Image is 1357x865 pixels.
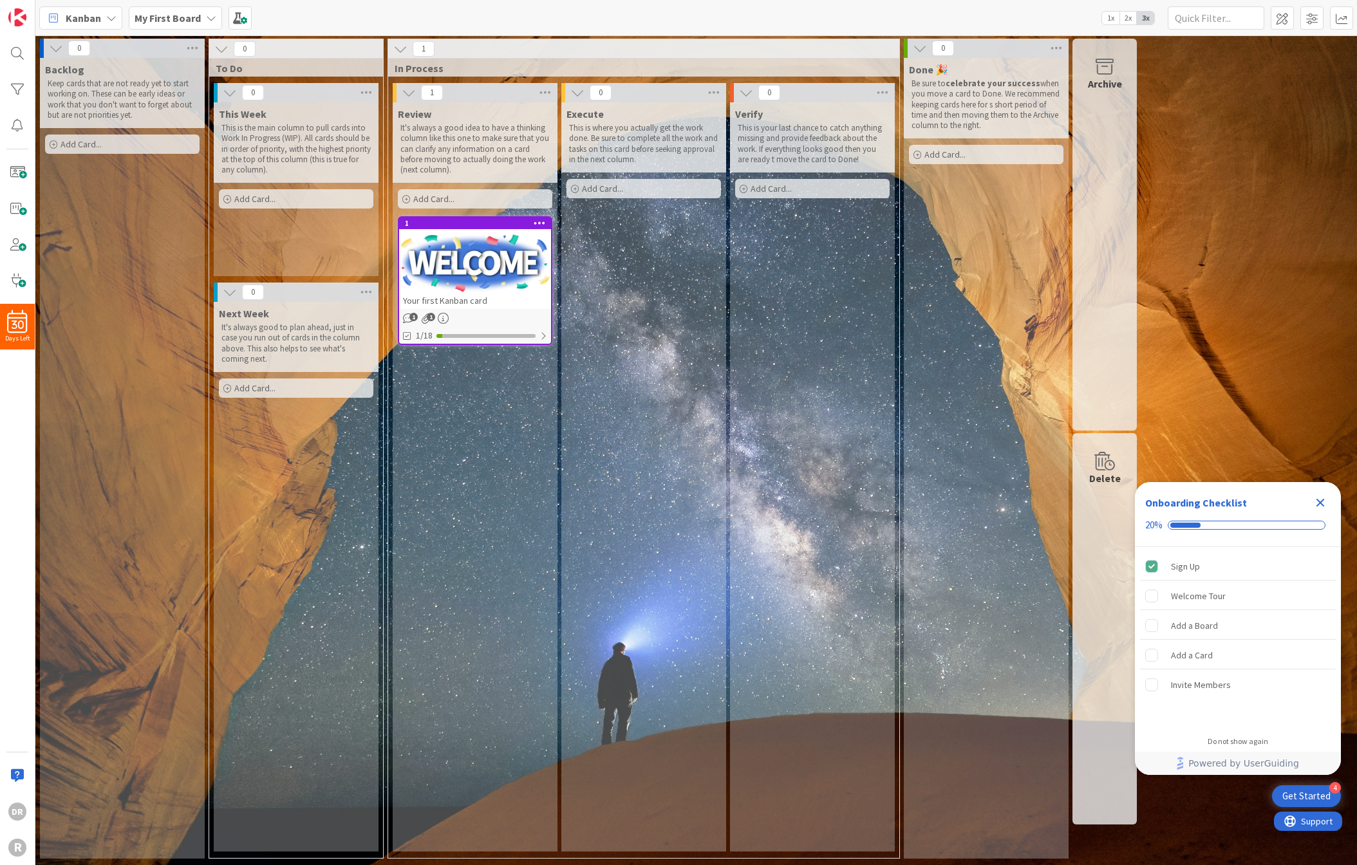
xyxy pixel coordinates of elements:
span: 3x [1137,12,1154,24]
span: In Process [395,62,883,75]
div: Footer [1135,752,1341,775]
div: Get Started [1282,790,1331,803]
span: Support [27,2,59,17]
span: 0 [242,284,264,300]
p: Be sure to when you move a card to Done. We recommend keeping cards here for s short period of ti... [912,79,1061,131]
div: Invite Members is incomplete. [1140,671,1336,699]
span: Add Card... [413,193,454,205]
div: Sign Up [1171,559,1200,574]
span: This Week [219,107,267,120]
span: 0 [234,41,256,57]
span: Add Card... [582,183,623,194]
p: This is the main column to pull cards into Work In Progress (WIP). All cards should be in order o... [221,123,371,175]
p: This is your last chance to catch anything missing and provide feedback about the work. If everyt... [738,123,887,165]
span: 1 [421,85,443,100]
span: 1x [1102,12,1119,24]
div: Welcome Tour is incomplete. [1140,582,1336,610]
div: R [8,839,26,857]
div: Do not show again [1208,736,1268,747]
div: Archive [1088,76,1122,91]
div: Open Get Started checklist, remaining modules: 4 [1272,785,1341,807]
div: Checklist progress: 20% [1145,519,1331,531]
p: It's always good to plan ahead, just in case you run out of cards in the column above. This also ... [221,322,371,364]
span: Kanban [66,10,101,26]
div: 4 [1329,782,1341,794]
div: Close Checklist [1310,492,1331,513]
b: My First Board [135,12,201,24]
div: Add a Board is incomplete. [1140,611,1336,640]
p: It's always a good idea to have a thinking column like this one to make sure that you can clarify... [400,123,550,175]
span: Add Card... [924,149,966,160]
p: This is where you actually get the work done. Be sure to complete all the work and tasks on this ... [569,123,718,165]
span: Add Card... [234,193,276,205]
div: Welcome Tour [1171,588,1226,604]
input: Quick Filter... [1168,6,1264,30]
span: 0 [758,85,780,100]
span: To Do [216,62,367,75]
div: Delete [1089,470,1121,486]
span: 1/18 [416,329,433,342]
div: Checklist items [1135,547,1341,728]
span: 0 [932,41,954,56]
div: Add a Card is incomplete. [1140,641,1336,669]
div: Onboarding Checklist [1145,495,1247,510]
span: 0 [68,41,90,56]
span: Add Card... [234,382,276,394]
div: Your first Kanban card [399,292,551,309]
span: 1 [413,41,435,57]
div: DR [8,803,26,821]
span: 1 [427,313,435,321]
div: 1Your first Kanban card [399,218,551,309]
span: Backlog [45,63,84,76]
span: 0 [590,85,612,100]
div: 1 [405,219,551,228]
div: Invite Members [1171,677,1231,693]
span: Review [398,107,431,120]
div: Add a Board [1171,618,1218,633]
div: 20% [1145,519,1163,531]
strong: celebrate your success [946,78,1040,89]
p: Keep cards that are not ready yet to start working on. These can be early ideas or work that you ... [48,79,197,120]
span: Add Card... [61,138,102,150]
span: 1 [409,313,418,321]
span: Next Week [219,307,269,320]
div: Checklist Container [1135,482,1341,775]
span: Done 🎉 [909,63,948,76]
a: 1Your first Kanban card1/18 [398,216,552,345]
span: Powered by UserGuiding [1188,756,1299,771]
span: Add Card... [751,183,792,194]
span: 2x [1119,12,1137,24]
img: Visit kanbanzone.com [8,8,26,26]
span: 30 [12,321,24,330]
div: 1 [399,218,551,229]
span: 0 [242,85,264,100]
span: Verify [735,107,763,120]
span: Execute [566,107,604,120]
a: Powered by UserGuiding [1141,752,1334,775]
div: Sign Up is complete. [1140,552,1336,581]
div: Add a Card [1171,647,1213,663]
